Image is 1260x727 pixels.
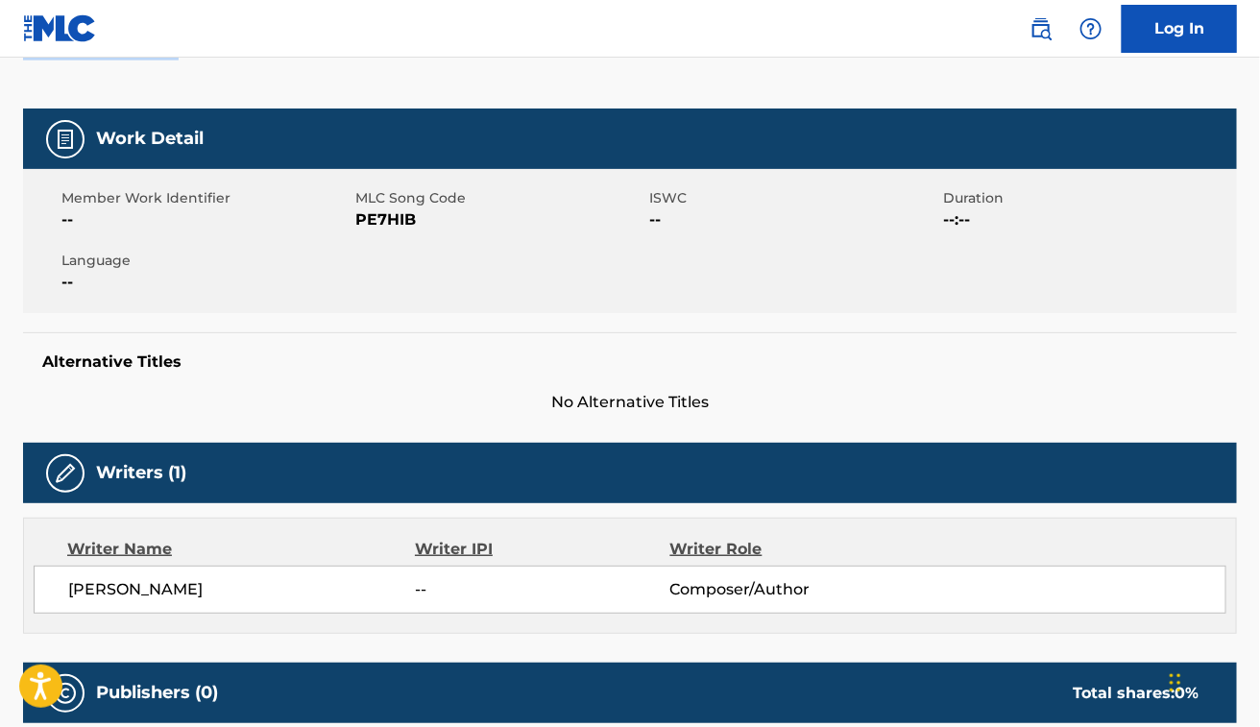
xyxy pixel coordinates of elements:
[943,208,1232,231] span: --:--
[1030,17,1053,40] img: search
[1079,17,1102,40] img: help
[1170,654,1181,712] div: Drag
[1122,5,1237,53] a: Log In
[96,128,204,150] h5: Work Detail
[416,578,670,601] span: --
[61,271,351,294] span: --
[96,462,186,484] h5: Writers (1)
[96,682,218,704] h5: Publishers (0)
[54,682,77,705] img: Publishers
[23,391,1237,414] span: No Alternative Titles
[649,188,938,208] span: ISWC
[67,538,415,561] div: Writer Name
[23,14,97,42] img: MLC Logo
[54,128,77,151] img: Work Detail
[61,251,351,271] span: Language
[355,208,644,231] span: PE7HIB
[68,578,416,601] span: [PERSON_NAME]
[670,538,902,561] div: Writer Role
[61,208,351,231] span: --
[415,538,670,561] div: Writer IPI
[943,188,1232,208] span: Duration
[1022,10,1060,48] a: Public Search
[355,188,644,208] span: MLC Song Code
[42,352,1218,372] h5: Alternative Titles
[649,208,938,231] span: --
[1073,682,1199,705] div: Total shares:
[54,462,77,485] img: Writers
[670,578,902,601] span: Composer/Author
[61,188,351,208] span: Member Work Identifier
[1072,10,1110,48] div: Help
[1164,635,1260,727] iframe: Chat Widget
